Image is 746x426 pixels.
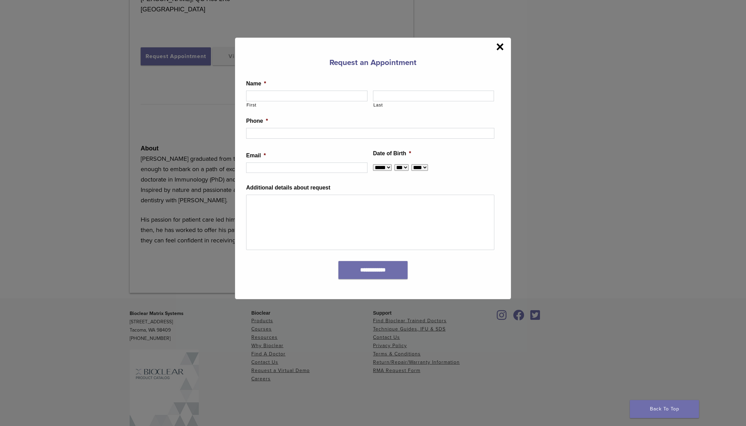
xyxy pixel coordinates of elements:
label: First [246,102,367,109]
label: Email [246,152,266,159]
label: Name [246,80,266,87]
a: Back To Top [630,400,699,418]
label: Additional details about request [246,184,330,192]
label: Phone [246,118,268,125]
label: Last [373,102,494,109]
span: × [496,40,504,54]
label: Date of Birth [373,150,411,157]
h3: Request an Appointment [246,54,500,71]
